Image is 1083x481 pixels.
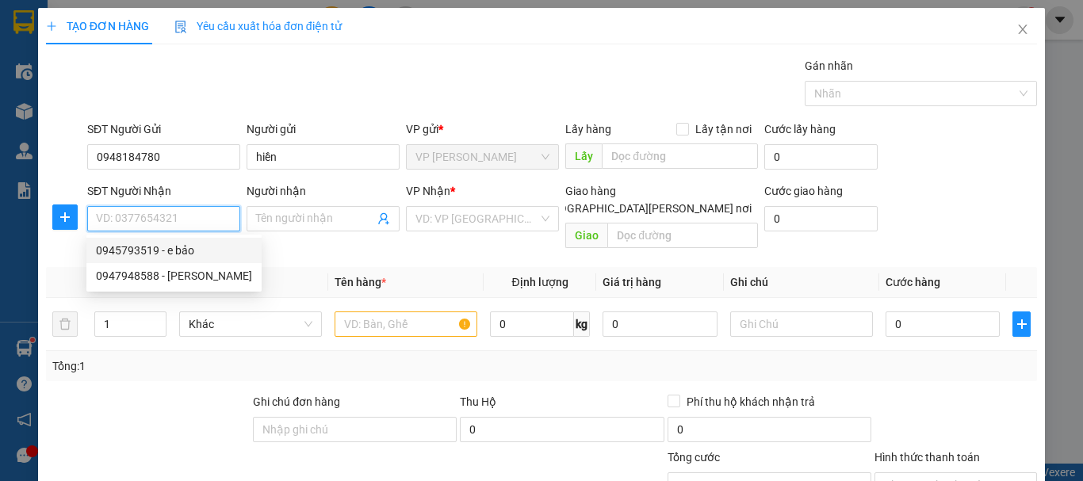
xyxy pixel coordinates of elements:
[602,143,758,169] input: Dọc đường
[565,143,602,169] span: Lấy
[1012,311,1031,337] button: plus
[805,59,853,72] label: Gán nhãn
[46,20,149,32] span: TẠO ĐƠN HÀNG
[764,144,878,170] input: Cước lấy hàng
[52,357,419,375] div: Tổng: 1
[52,204,78,230] button: plus
[1013,318,1030,330] span: plus
[87,182,240,200] div: SĐT Người Nhận
[565,185,616,197] span: Giao hàng
[565,123,611,136] span: Lấy hàng
[149,101,297,121] b: Gửi khách hàng
[574,311,590,337] span: kg
[406,185,450,197] span: VP Nhận
[764,185,843,197] label: Cước giao hàng
[874,451,980,464] label: Hình thức thanh toán
[335,276,386,288] span: Tên hàng
[565,223,607,248] span: Giao
[88,39,360,78] li: 146 [PERSON_NAME], [GEOGRAPHIC_DATA][PERSON_NAME]
[406,120,559,138] div: VP gửi
[96,242,252,259] div: 0945793519 - e bảo
[46,21,57,32] span: plus
[603,311,717,337] input: 0
[174,20,342,32] span: Yêu cầu xuất hóa đơn điện tử
[86,238,262,263] div: 0945793519 - e bảo
[335,311,477,337] input: VD: Bàn, Ghế
[96,267,252,284] div: 0947948588 - [PERSON_NAME]
[88,78,360,98] li: Hotline: 19001874
[764,123,836,136] label: Cước lấy hàng
[189,312,312,336] span: Khác
[174,21,187,33] img: icon
[668,451,720,464] span: Tổng cước
[187,18,259,38] b: Phú Quý
[1001,8,1045,52] button: Close
[377,212,390,225] span: user-add
[253,395,340,408] label: Ghi chú đơn hàng
[253,417,457,442] input: Ghi chú đơn hàng
[53,211,77,223] span: plus
[511,276,568,288] span: Định lượng
[535,200,758,217] span: [GEOGRAPHIC_DATA][PERSON_NAME] nơi
[724,267,879,298] th: Ghi chú
[52,311,78,337] button: delete
[86,263,262,288] div: 0947948588 - quỳnh
[886,276,940,288] span: Cước hàng
[689,120,758,138] span: Lấy tận nơi
[87,120,240,138] div: SĐT Người Gửi
[460,395,496,408] span: Thu Hộ
[247,182,400,200] div: Người nhận
[247,120,400,138] div: Người gửi
[680,393,821,410] span: Phí thu hộ khách nhận trả
[415,145,549,169] span: VP Hà Huy Tập
[1016,23,1029,36] span: close
[764,206,878,231] input: Cước giao hàng
[607,223,758,248] input: Dọc đường
[603,276,661,288] span: Giá trị hàng
[730,311,873,337] input: Ghi Chú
